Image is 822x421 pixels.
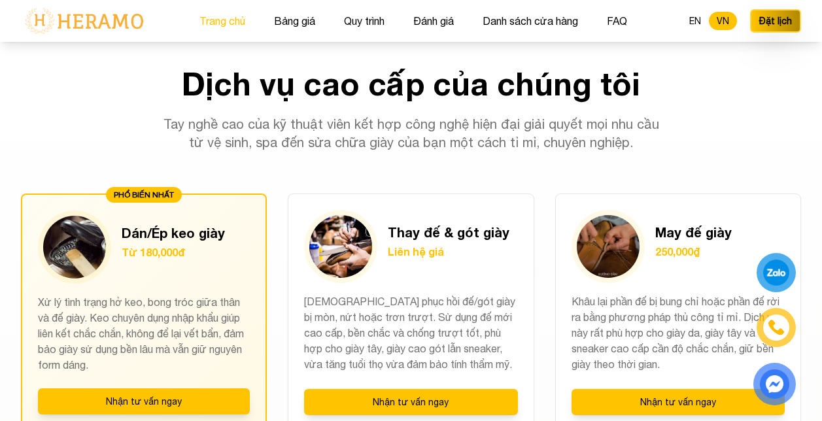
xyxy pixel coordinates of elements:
[577,215,640,278] img: May đế giày
[304,389,517,415] button: Nhận tư vấn ngay
[655,244,732,260] p: 250,000₫
[750,9,801,33] button: Đặt lịch
[759,310,794,345] a: phone-icon
[768,320,784,335] img: phone-icon
[270,12,319,29] button: Bảng giá
[479,12,582,29] button: Danh sách cửa hàng
[160,115,662,152] p: Tay nghề cao của kỹ thuật viên kết hợp công nghệ hiện đại giải quyết mọi nhu cầu từ vệ sinh, spa ...
[603,12,631,29] button: FAQ
[388,223,509,241] h3: Thay đế & gót giày
[572,389,785,415] button: Nhận tư vấn ngay
[38,294,250,373] p: Xử lý tình trạng hở keo, bong tróc giữa thân và đế giày. Keo chuyên dụng nhập khẩu giúp liên kết ...
[340,12,388,29] button: Quy trình
[21,7,147,35] img: logo-with-text.png
[388,244,509,260] p: Liên hệ giá
[38,388,250,414] button: Nhận tư vấn ngay
[304,294,517,373] p: [DEMOGRAPHIC_DATA] phục hồi đế/gót giày bị mòn, nứt hoặc trơn trượt. Sử dụng đế mới cao cấp, bền ...
[572,294,785,373] p: Khâu lại phần đế bị bung chỉ hoặc phần đế rời ra bằng phương pháp thủ công tỉ mỉ. Dịch vụ này rất...
[43,216,106,278] img: Dán/Ép keo giày
[122,244,225,260] p: Từ 180,000đ
[122,224,225,242] h3: Dán/Ép keo giày
[681,12,709,30] button: EN
[21,68,801,99] h2: Dịch vụ cao cấp của chúng tôi
[709,12,737,30] button: VN
[409,12,458,29] button: Đánh giá
[196,12,249,29] button: Trang chủ
[106,187,182,203] div: PHỔ BIẾN NHẤT
[309,215,372,278] img: Thay đế & gót giày
[655,223,732,241] h3: May đế giày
